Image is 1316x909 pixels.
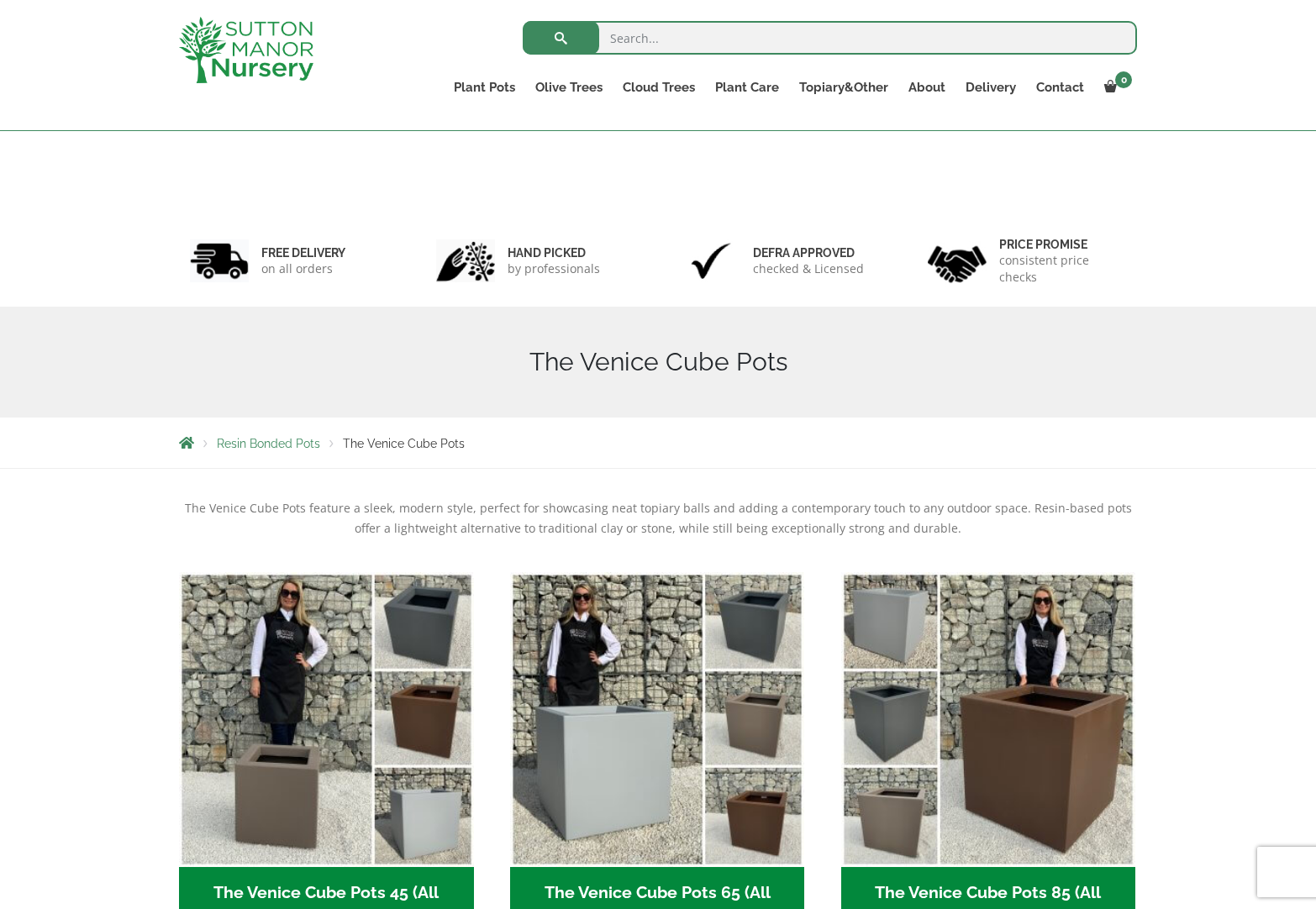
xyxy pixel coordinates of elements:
h6: Defra approved [753,245,864,260]
img: logo [179,17,313,83]
img: 4.jpg [928,235,987,286]
a: Cloud Trees [613,76,705,99]
h6: hand picked [508,245,600,260]
p: The Venice Cube Pots feature a sleek, modern style, perfect for showcasing neat topiary balls and... [179,498,1137,539]
a: Plant Care [705,76,789,99]
a: Olive Trees [525,76,613,99]
a: Contact [1026,76,1094,99]
img: The Venice Cube Pots 65 (All Colours) [510,572,805,867]
span: 0 [1115,71,1132,88]
span: The Venice Cube Pots [343,437,465,450]
input: Search... [523,21,1137,55]
h1: The Venice Cube Pots [179,347,1137,377]
nav: Breadcrumbs [179,436,1137,449]
a: Plant Pots [444,76,525,99]
a: 0 [1094,76,1137,99]
h6: Price promise [999,237,1127,252]
p: on all orders [261,260,345,277]
img: The Venice Cube Pots 85 (All Colours) [841,572,1136,867]
a: Resin Bonded Pots [217,437,320,450]
p: by professionals [508,260,600,277]
img: The Venice Cube Pots 45 (All Colours) [179,572,474,867]
a: Delivery [955,76,1026,99]
p: checked & Licensed [753,260,864,277]
p: consistent price checks [999,252,1127,286]
a: Topiary&Other [789,76,898,99]
img: 1.jpg [190,239,249,282]
img: 3.jpg [682,239,740,282]
a: About [898,76,955,99]
h6: FREE DELIVERY [261,245,345,260]
img: 2.jpg [436,239,495,282]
